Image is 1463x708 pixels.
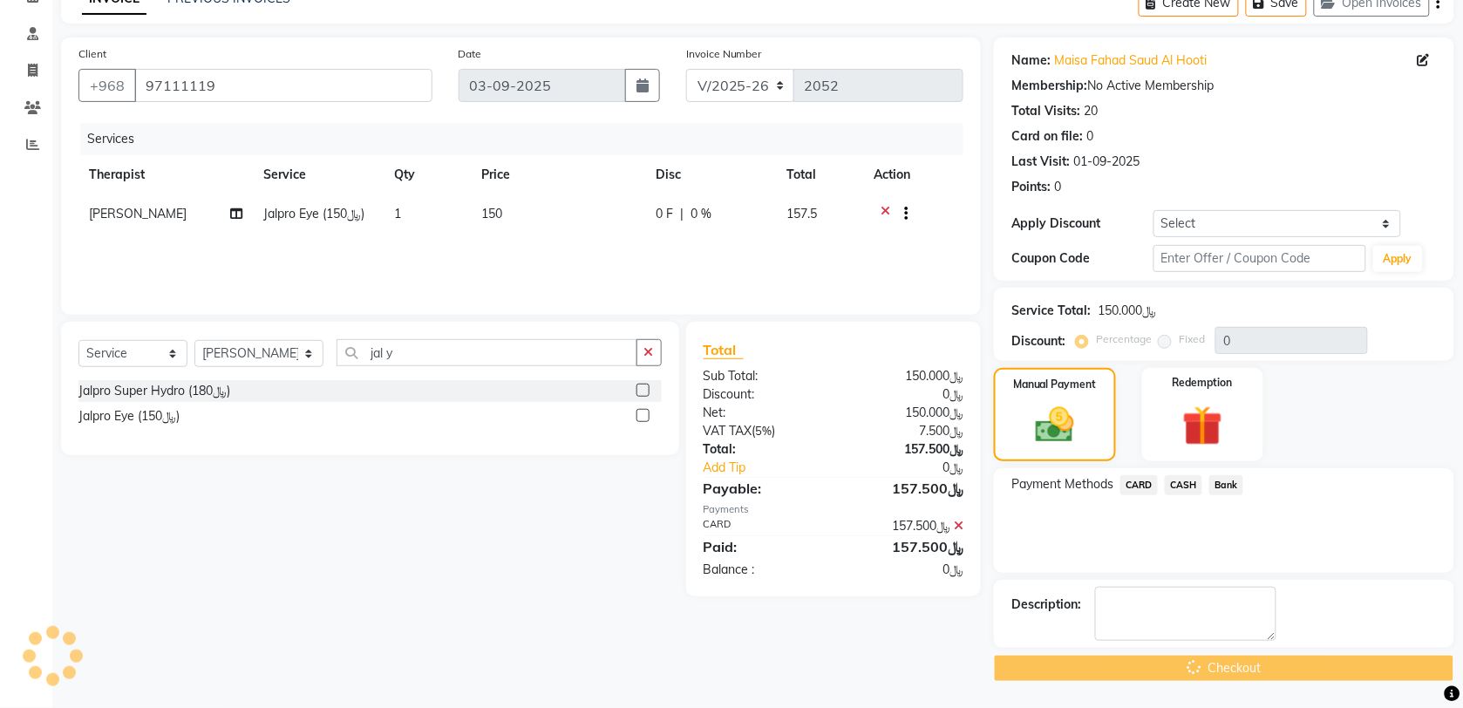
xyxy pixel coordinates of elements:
[1011,77,1087,95] div: Membership:
[1073,153,1140,171] div: 01-09-2025
[253,155,384,194] th: Service
[1011,475,1113,494] span: Payment Methods
[691,205,711,223] span: 0 %
[756,424,772,438] span: 5%
[78,407,180,425] div: Jalpro Eye (﷼150)
[1011,302,1091,320] div: Service Total:
[1173,375,1233,391] label: Redemption
[481,206,502,221] span: 150
[834,367,976,385] div: ﷼150.000
[80,123,976,155] div: Services
[1086,127,1093,146] div: 0
[691,459,858,477] a: Add Tip
[89,206,187,221] span: [PERSON_NAME]
[1011,153,1070,171] div: Last Visit:
[1373,246,1423,272] button: Apply
[1098,302,1156,320] div: ﷼150.000
[1013,377,1097,392] label: Manual Payment
[834,517,976,535] div: ﷼157.500
[1011,51,1051,70] div: Name:
[691,404,834,422] div: Net:
[1054,178,1061,196] div: 0
[691,561,834,579] div: Balance :
[857,459,976,477] div: ﷼0
[1011,249,1153,268] div: Coupon Code
[704,502,964,517] div: Payments
[704,341,744,359] span: Total
[691,478,834,499] div: Payable:
[1084,102,1098,120] div: 20
[834,478,976,499] div: ﷼157.500
[1011,214,1153,233] div: Apply Discount
[1179,331,1205,347] label: Fixed
[1011,332,1065,351] div: Discount:
[691,517,834,535] div: CARD
[680,205,684,223] span: |
[78,69,136,102] button: +968
[1024,403,1086,447] img: _cash.svg
[1170,401,1235,451] img: _gift.svg
[134,69,432,102] input: Search by Name/Mobile/Email/Code
[263,206,364,221] span: Jalpro Eye (﷼150)
[1011,127,1083,146] div: Card on file:
[863,155,963,194] th: Action
[1011,596,1081,614] div: Description:
[691,422,834,440] div: ( )
[1096,331,1152,347] label: Percentage
[337,339,637,366] input: Search or Scan
[656,205,673,223] span: 0 F
[691,536,834,557] div: Paid:
[78,46,106,62] label: Client
[834,536,976,557] div: ﷼157.500
[834,422,976,440] div: ﷼7.500
[384,155,471,194] th: Qty
[834,440,976,459] div: ﷼157.500
[691,440,834,459] div: Total:
[834,404,976,422] div: ﷼150.000
[1011,77,1437,95] div: No Active Membership
[691,385,834,404] div: Discount:
[78,155,253,194] th: Therapist
[78,382,230,400] div: Jalpro Super Hydro (﷼180)
[691,367,834,385] div: Sub Total:
[1011,102,1080,120] div: Total Visits:
[1054,51,1207,70] a: Maisa Fahad Saud Al Hooti
[786,206,817,221] span: 157.5
[686,46,762,62] label: Invoice Number
[1153,245,1366,272] input: Enter Offer / Coupon Code
[394,206,401,221] span: 1
[1209,475,1243,495] span: Bank
[1165,475,1202,495] span: CASH
[776,155,863,194] th: Total
[471,155,645,194] th: Price
[459,46,482,62] label: Date
[645,155,776,194] th: Disc
[1011,178,1051,196] div: Points:
[704,423,752,439] span: VAT TAX
[834,561,976,579] div: ﷼0
[1120,475,1158,495] span: CARD
[834,385,976,404] div: ﷼0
